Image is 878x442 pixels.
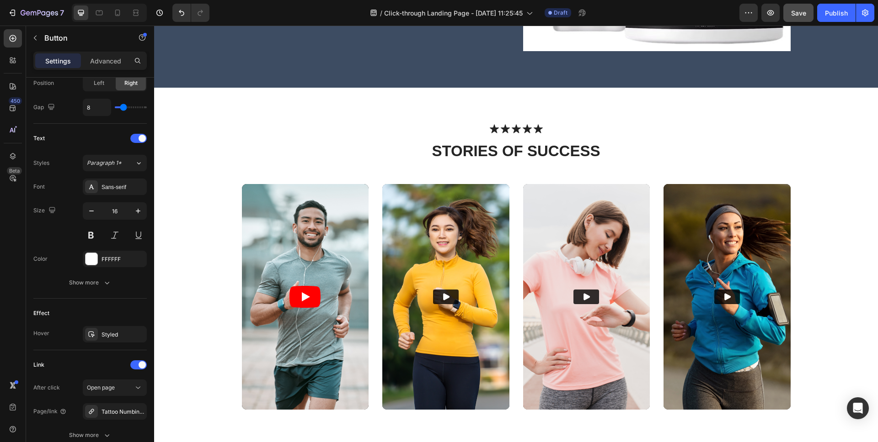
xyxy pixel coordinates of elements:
[4,4,68,22] button: 7
[102,183,145,191] div: Sans-serif
[45,56,71,66] p: Settings
[87,384,115,391] span: Open page
[33,134,45,142] div: Text
[783,4,814,22] button: Save
[33,309,49,317] div: Effect
[33,79,54,87] div: Position
[847,397,869,419] div: Open Intercom Messenger
[69,278,112,287] div: Show more
[33,159,49,167] div: Styles
[9,97,22,105] div: 450
[817,4,856,22] button: Publish
[124,79,138,87] span: Right
[60,7,64,18] p: 7
[33,101,57,114] div: Gap
[102,408,145,416] div: Tattoo Numbing Cream - Long-Lasting Relief for Tattoos & Cosmetic Procedures
[33,384,60,392] div: After click
[825,8,848,18] div: Publish
[419,264,445,279] button: Play
[83,379,147,396] button: Open page
[33,274,147,291] button: Show more
[560,264,586,279] button: Play
[33,329,49,337] div: Hover
[154,26,878,442] iframe: Design area
[69,431,112,440] div: Show more
[279,264,305,279] button: Play
[509,158,637,384] img: Alt image
[380,8,382,18] span: /
[228,158,355,384] img: Alt image
[33,407,67,416] div: Page/link
[33,183,45,191] div: Font
[44,32,122,43] p: Button
[83,99,111,116] input: Auto
[83,155,147,171] button: Paragraph 1*
[102,331,145,339] div: Styled
[33,205,58,217] div: Size
[94,79,104,87] span: Left
[791,9,806,17] span: Save
[90,56,121,66] p: Advanced
[7,167,22,174] div: Beta
[384,8,523,18] span: Click-through Landing Page - [DATE] 11:25:45
[33,361,44,369] div: Link
[172,4,209,22] div: Undo/Redo
[554,9,567,17] span: Draft
[87,159,122,167] span: Paragraph 1*
[369,158,496,384] img: Alt image
[33,255,48,263] div: Color
[102,255,145,263] div: FFFFFF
